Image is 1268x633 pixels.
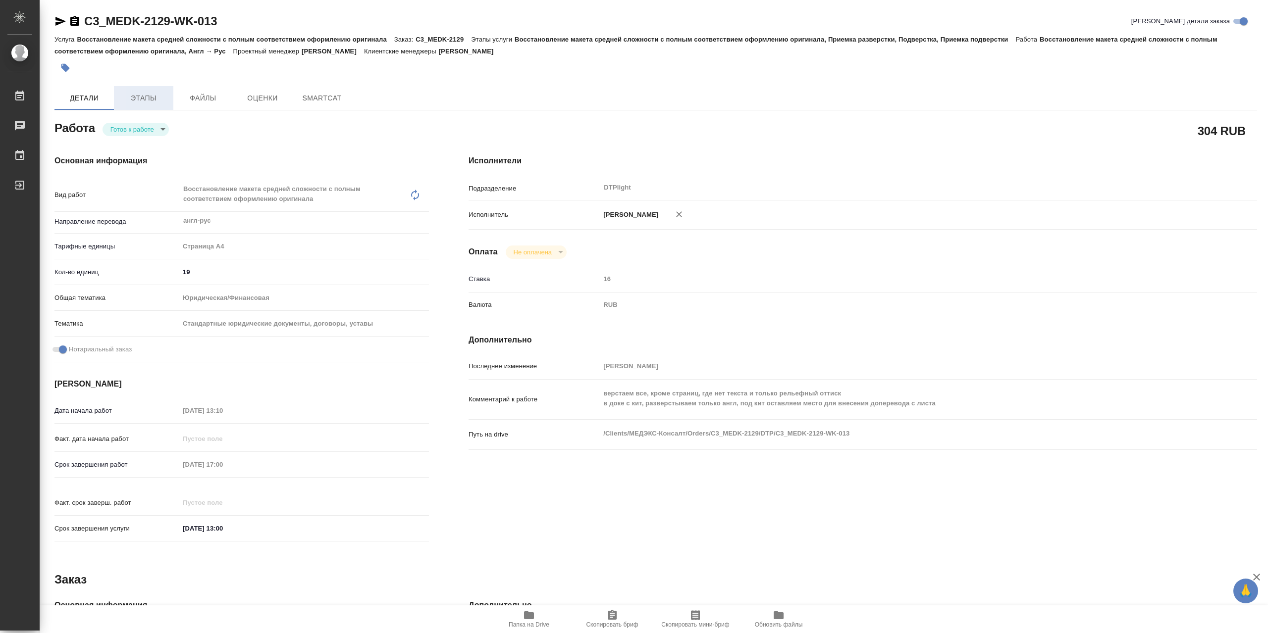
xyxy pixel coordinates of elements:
[179,92,227,104] span: Файлы
[654,605,737,633] button: Скопировать мини-бриф
[737,605,820,633] button: Обновить файлы
[600,210,658,220] p: [PERSON_NAME]
[107,125,157,134] button: Готов к работе
[469,361,600,371] p: Последнее изменение
[661,621,729,628] span: Скопировать мини-бриф
[60,92,108,104] span: Детали
[54,217,179,227] p: Направление перевода
[54,293,179,303] p: Общая тематика
[439,48,501,55] p: [PERSON_NAME]
[54,378,429,390] h4: [PERSON_NAME]
[54,242,179,251] p: Тарифные единицы
[1198,122,1246,139] h2: 304 RUB
[54,190,179,200] p: Вид работ
[600,425,1191,442] textarea: /Clients/МЕДЭКС-Консалт/Orders/C3_MEDK-2129/DTP/C3_MEDK-2129-WK-013
[600,296,1191,313] div: RUB
[571,605,654,633] button: Скопировать бриф
[54,406,179,416] p: Дата начала работ
[394,36,416,43] p: Заказ:
[103,123,169,136] div: Готов к работе
[179,265,429,279] input: ✎ Введи что-нибудь
[69,344,132,354] span: Нотариальный заказ
[54,118,95,136] h2: Работа
[515,36,1015,43] p: Восстановление макета средней сложности с полным соответствием оформлению оригинала, Приемка разв...
[179,521,266,536] input: ✎ Введи что-нибудь
[54,498,179,508] p: Факт. срок заверш. работ
[179,495,266,510] input: Пустое поле
[471,36,515,43] p: Этапы услуги
[364,48,439,55] p: Клиентские менеджеры
[509,621,549,628] span: Папка на Drive
[179,457,266,472] input: Пустое поле
[1131,16,1230,26] span: [PERSON_NAME] детали заказа
[469,184,600,194] p: Подразделение
[179,432,266,446] input: Пустое поле
[179,290,429,306] div: Юридическая/Финансовая
[84,14,217,28] a: C3_MEDK-2129-WK-013
[54,524,179,534] p: Срок завершения услуги
[54,15,66,27] button: Скопировать ссылку для ЯМессенджера
[233,48,302,55] p: Проектный менеджер
[54,36,77,43] p: Услуга
[469,599,1257,611] h4: Дополнительно
[511,248,555,256] button: Не оплачена
[586,621,638,628] span: Скопировать бриф
[54,267,179,277] p: Кол-во единиц
[1233,579,1258,603] button: 🙏
[69,15,81,27] button: Скопировать ссылку
[755,621,803,628] span: Обновить файлы
[54,460,179,470] p: Срок завершения работ
[239,92,286,104] span: Оценки
[469,274,600,284] p: Ставка
[487,605,571,633] button: Папка на Drive
[469,155,1257,167] h4: Исполнители
[469,334,1257,346] h4: Дополнительно
[1237,581,1254,601] span: 🙏
[54,155,429,167] h4: Основная информация
[600,359,1191,373] input: Пустое поле
[54,319,179,329] p: Тематика
[600,385,1191,412] textarea: верстаем все, кроме страниц, где нет текста и только рельефный оттиск в доке с кит, разверстываем...
[179,315,429,332] div: Стандартные юридические документы, договоры, уставы
[469,300,600,310] p: Валюта
[668,203,690,225] button: Удалить исполнителя
[416,36,471,43] p: C3_MEDK-2129
[54,57,76,79] button: Добавить тэг
[469,246,498,258] h4: Оплата
[469,394,600,404] p: Комментарий к работе
[77,36,394,43] p: Восстановление макета средней сложности с полным соответствием оформлению оригинала
[54,572,87,587] h2: Заказ
[302,48,364,55] p: [PERSON_NAME]
[54,599,429,611] h4: Основная информация
[179,238,429,255] div: Страница А4
[469,210,600,220] p: Исполнитель
[469,430,600,439] p: Путь на drive
[600,272,1191,286] input: Пустое поле
[506,245,567,259] div: Готов к работе
[1015,36,1040,43] p: Работа
[179,403,266,418] input: Пустое поле
[298,92,346,104] span: SmartCat
[54,434,179,444] p: Факт. дата начала работ
[120,92,167,104] span: Этапы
